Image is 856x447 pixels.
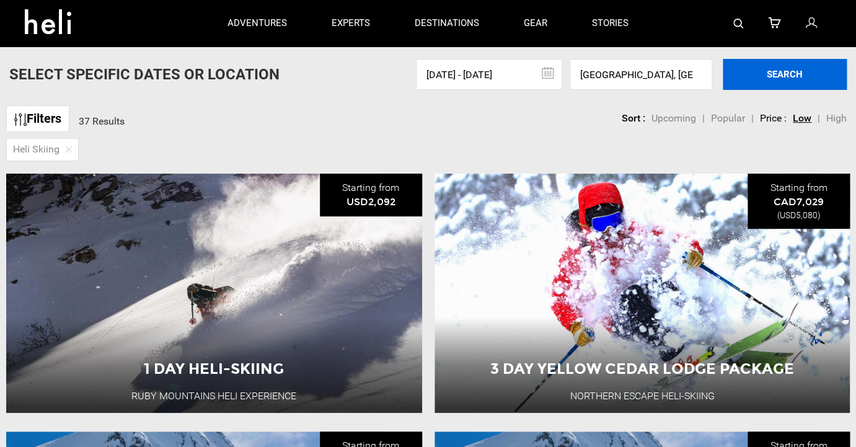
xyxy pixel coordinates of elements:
[9,64,280,85] p: Select Specific Dates Or Location
[651,112,696,124] span: Upcoming
[6,105,69,132] a: Filters
[733,19,743,29] img: search-bar-icon.svg
[702,112,705,126] li: |
[818,112,820,126] li: |
[416,59,562,90] input: Select dates
[14,113,27,126] img: btn-icon.svg
[66,146,72,153] img: close-icon.png
[711,112,745,124] span: Popular
[570,59,712,90] input: Enter a location
[227,17,287,30] p: adventures
[723,59,847,90] button: SEARCH
[826,112,847,124] span: High
[13,143,60,157] span: Heli Skiing
[332,17,370,30] p: experts
[415,17,479,30] p: destinations
[622,112,645,126] li: Sort :
[793,112,811,124] span: Low
[79,115,125,127] span: 37 Results
[751,112,754,126] li: |
[760,112,787,126] li: Price :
